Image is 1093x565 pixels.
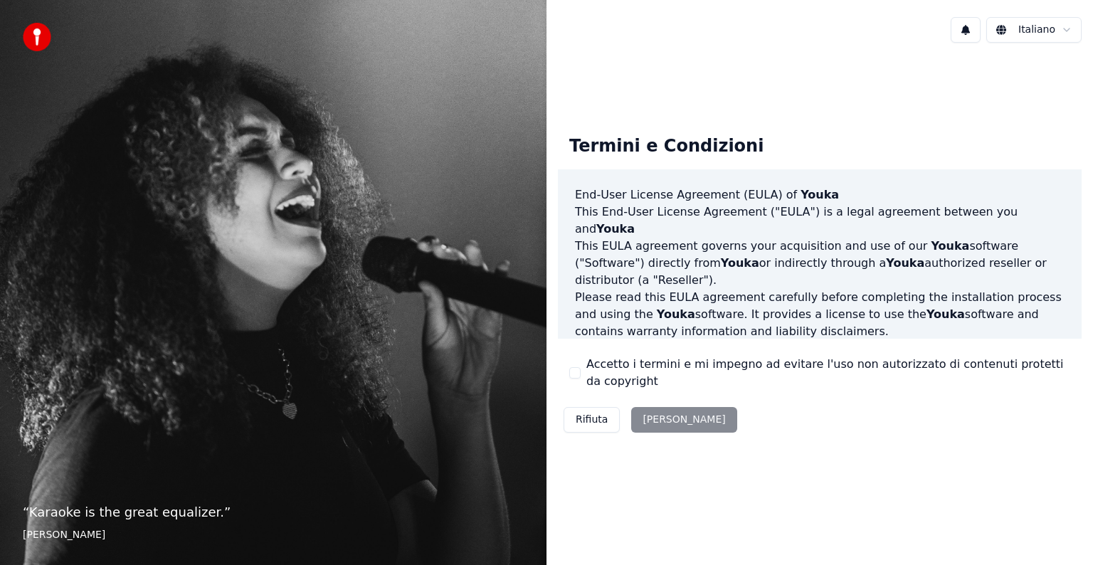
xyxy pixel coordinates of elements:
span: Youka [596,222,635,236]
div: Termini e Condizioni [558,124,775,169]
label: Accetto i termini e mi impegno ad evitare l'uso non autorizzato di contenuti protetti da copyright [586,356,1070,390]
footer: [PERSON_NAME] [23,528,524,542]
img: youka [23,23,51,51]
span: Youka [926,307,965,321]
p: Please read this EULA agreement carefully before completing the installation process and using th... [575,289,1065,340]
span: Youka [657,307,695,321]
span: Youka [886,256,924,270]
button: Rifiuta [564,407,620,433]
p: This End-User License Agreement ("EULA") is a legal agreement between you and [575,204,1065,238]
span: Youka [721,256,759,270]
p: “ Karaoke is the great equalizer. ” [23,502,524,522]
p: This EULA agreement governs your acquisition and use of our software ("Software") directly from o... [575,238,1065,289]
span: Youka [931,239,969,253]
h3: End-User License Agreement (EULA) of [575,186,1065,204]
span: Youka [801,188,839,201]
